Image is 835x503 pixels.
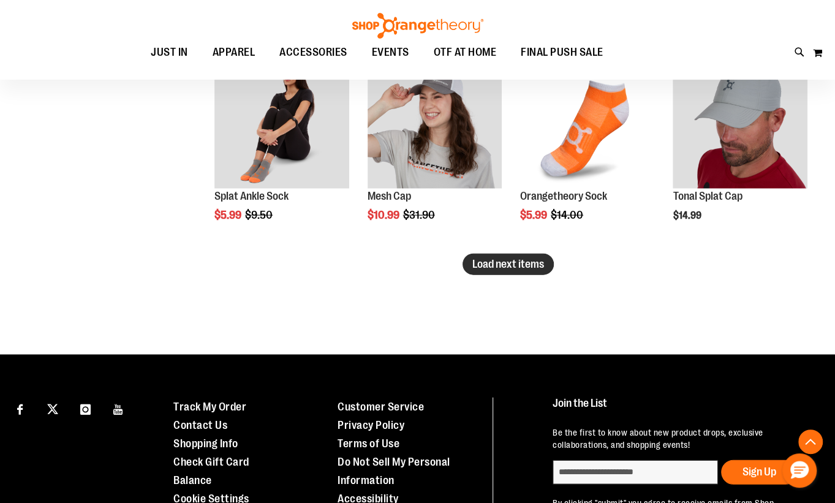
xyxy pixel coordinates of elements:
[368,55,502,189] img: Product image for Orangetheory Mesh Cap
[350,13,485,39] img: Shop Orangetheory
[200,39,268,67] a: APPAREL
[42,398,64,419] a: Visit our X page
[782,453,817,488] button: Hello, have a question? Let’s chat.
[551,209,585,221] span: $14.00
[338,419,404,431] a: Privacy Policy
[742,466,776,478] span: Sign Up
[9,398,31,419] a: Visit our Facebook page
[463,254,554,275] button: Load next items
[214,190,289,202] a: Splat Ankle Sock
[673,210,703,221] span: $14.99
[213,39,255,66] span: APPAREL
[368,209,401,221] span: $10.99
[368,55,502,191] a: Product image for Orangetheory Mesh CapSALE
[520,55,654,189] img: Product image for Orangetheory Sock
[75,398,96,419] a: Visit our Instagram page
[208,48,355,252] div: product
[47,404,58,415] img: Twitter
[138,39,200,67] a: JUST IN
[508,39,616,67] a: FINAL PUSH SALE
[173,437,238,450] a: Shopping Info
[245,209,274,221] span: $9.50
[214,209,243,221] span: $5.99
[173,401,246,413] a: Track My Order
[108,398,129,419] a: Visit our Youtube page
[434,39,497,66] span: OTF AT HOME
[673,55,807,191] a: Product image for Grey Tonal Splat CapNEW
[173,456,249,486] a: Check Gift Card Balance
[520,209,549,221] span: $5.99
[553,426,812,451] p: Be the first to know about new product drops, exclusive collaborations, and shopping events!
[361,48,508,252] div: product
[520,190,607,202] a: Orangetheory Sock
[338,437,399,450] a: Terms of Use
[372,39,409,66] span: EVENTS
[338,401,424,413] a: Customer Service
[368,190,411,202] a: Mesh Cap
[151,39,188,66] span: JUST IN
[279,39,347,66] span: ACCESSORIES
[673,55,807,189] img: Product image for Grey Tonal Splat Cap
[214,55,349,191] a: Product image for Splat Ankle SockSALE
[798,429,823,454] button: Back To Top
[214,55,349,189] img: Product image for Splat Ankle Sock
[721,460,798,485] button: Sign Up
[553,460,718,485] input: enter email
[667,48,813,252] div: product
[673,190,742,202] a: Tonal Splat Cap
[267,39,360,66] a: ACCESSORIES
[338,456,450,486] a: Do Not Sell My Personal Information
[514,48,660,252] div: product
[521,39,603,66] span: FINAL PUSH SALE
[360,39,421,67] a: EVENTS
[403,209,437,221] span: $31.90
[472,258,544,270] span: Load next items
[520,55,654,191] a: Product image for Orangetheory SockSALE
[553,398,812,420] h4: Join the List
[421,39,509,67] a: OTF AT HOME
[173,419,227,431] a: Contact Us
